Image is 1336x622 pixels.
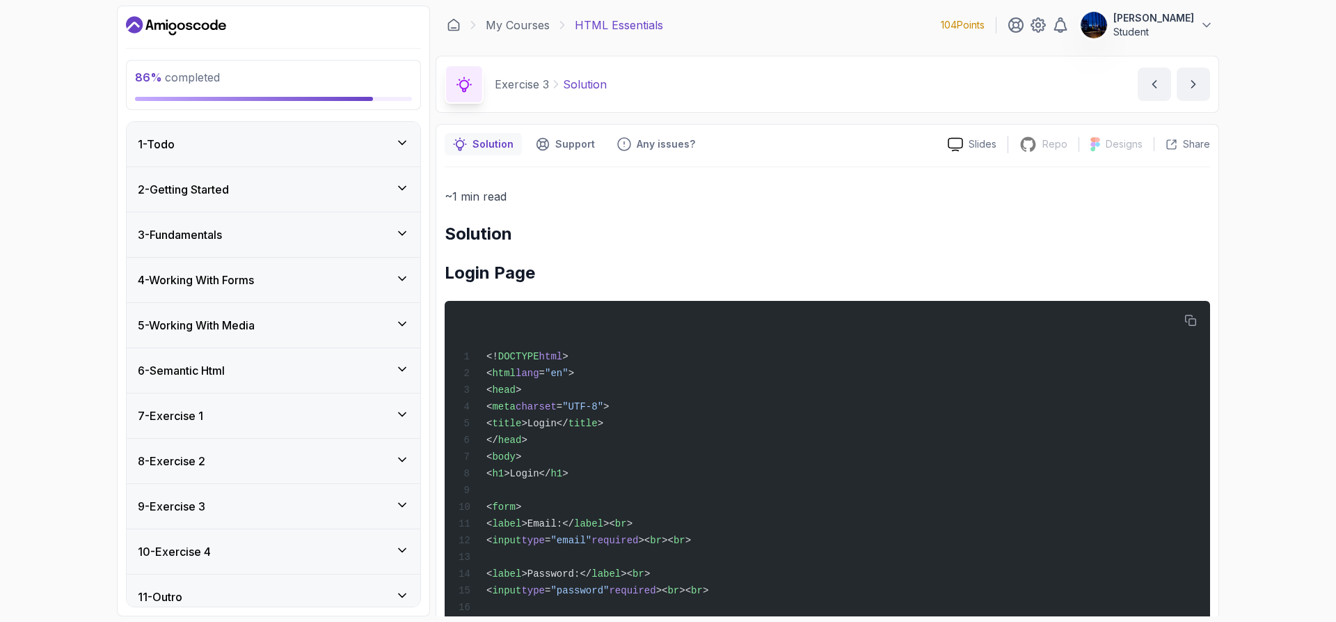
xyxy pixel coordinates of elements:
span: head [498,435,522,446]
h3: 5 - Working With Media [138,317,255,334]
span: lang [516,368,539,379]
h3: 3 - Fundamentals [138,226,222,243]
span: body [492,451,516,462]
span: > [703,585,708,596]
button: Feedback button [609,133,703,155]
p: 104 Points [941,18,985,32]
span: "email" [550,535,591,546]
a: Dashboard [126,15,226,37]
span: < [486,451,492,462]
span: label [574,518,603,529]
span: meta [492,401,516,412]
button: next content [1177,68,1210,101]
span: >< [662,535,674,546]
span: "UTF-8" [562,401,603,412]
button: user profile image[PERSON_NAME]Student [1080,11,1214,39]
span: > [562,351,568,362]
span: < [486,502,492,513]
button: 10-Exercise 4 [127,529,420,574]
span: >< [656,585,668,596]
span: < [486,535,492,546]
button: Support button [527,133,603,155]
button: 8-Exercise 2 [127,439,420,483]
span: form [492,502,516,513]
iframe: chat widget [1072,314,1322,559]
p: [PERSON_NAME] [1113,11,1194,25]
button: Share [1154,137,1210,151]
h2: Login Page [445,262,1210,284]
span: < [486,418,492,429]
span: <! [486,351,498,362]
span: < [486,384,492,396]
span: completed [135,70,220,84]
p: Solution [472,137,514,151]
p: Designs [1106,137,1143,151]
p: Share [1183,137,1210,151]
span: h1 [492,468,504,479]
span: charset [516,401,557,412]
span: br [615,518,627,529]
span: < [486,568,492,580]
span: > [516,502,521,513]
span: > [644,568,650,580]
button: 4-Working With Forms [127,258,420,302]
span: > [627,518,633,529]
span: required [609,585,655,596]
button: 2-Getting Started [127,167,420,212]
span: >Login</ [521,418,568,429]
h2: Solution [445,223,1210,245]
span: >< [621,568,633,580]
span: title [492,418,521,429]
p: Support [555,137,595,151]
span: >Login</ [504,468,550,479]
button: notes button [445,133,522,155]
button: 11-Outro [127,575,420,619]
span: < [486,585,492,596]
button: 3-Fundamentals [127,212,420,257]
span: > [568,368,574,379]
button: 5-Working With Media [127,303,420,348]
span: = [545,535,550,546]
h3: 9 - Exercise 3 [138,498,205,515]
button: previous content [1138,68,1171,101]
span: > [521,435,527,446]
a: Slides [937,137,1008,152]
span: </ [486,435,498,446]
span: title [568,418,598,429]
span: type [521,535,545,546]
a: Dashboard [447,18,461,32]
h3: 6 - Semantic Html [138,362,225,379]
span: html [539,351,563,362]
span: "en" [545,368,568,379]
span: label [492,568,521,580]
span: required [591,535,638,546]
span: = [539,368,545,379]
p: Any issues? [637,137,695,151]
span: < [486,468,492,479]
h3: 7 - Exercise 1 [138,407,203,424]
span: input [492,585,521,596]
p: ~1 min read [445,187,1210,206]
img: user profile image [1081,12,1107,38]
button: 1-Todo [127,122,420,166]
p: Student [1113,25,1194,39]
iframe: chat widget [1278,566,1322,608]
p: Slides [969,137,996,151]
span: br [667,585,679,596]
span: = [545,585,550,596]
span: br [674,535,685,546]
span: >< [679,585,691,596]
span: > [562,468,568,479]
span: label [492,518,521,529]
span: 86 % [135,70,162,84]
h3: 1 - Todo [138,136,175,153]
span: >< [638,535,650,546]
span: >< [603,518,615,529]
span: > [685,535,691,546]
span: label [591,568,621,580]
span: > [516,384,521,396]
button: 9-Exercise 3 [127,484,420,529]
p: Repo [1042,137,1067,151]
span: >Password:</ [521,568,591,580]
span: head [492,384,516,396]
